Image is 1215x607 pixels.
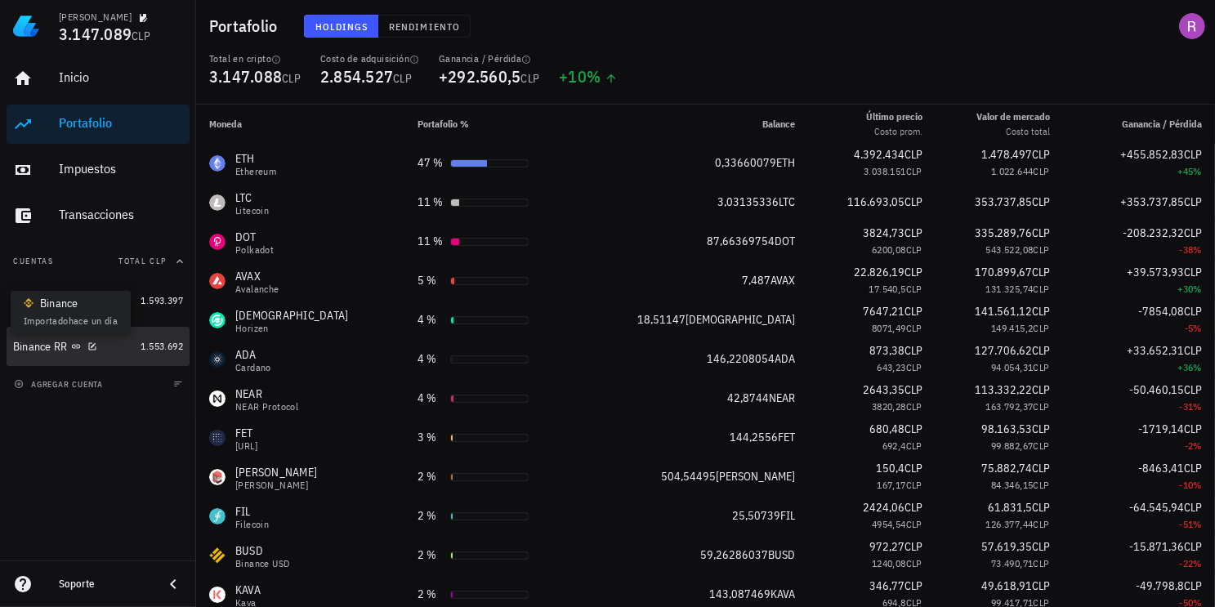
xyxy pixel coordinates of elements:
[13,13,39,39] img: LedgiFi
[905,304,922,319] span: CLP
[1034,400,1050,413] span: CLP
[1034,440,1050,452] span: CLP
[1076,516,1202,533] div: -51
[905,422,922,436] span: CLP
[1076,281,1202,297] div: +30
[235,520,269,529] div: Filecoin
[378,15,471,38] button: Rendimiento
[866,124,922,139] div: Costo prom.
[1194,361,1202,373] span: %
[1034,557,1050,569] span: CLP
[854,147,905,162] span: 4.392.434
[778,430,795,444] span: FET
[775,234,795,248] span: DOT
[418,154,444,172] div: 47 %
[577,105,808,144] th: Balance: Sin ordenar. Pulse para ordenar de forma ascendente.
[559,69,617,85] div: +10
[209,65,282,87] span: 3.147.088
[1184,343,1202,358] span: CLP
[521,71,540,86] span: CLP
[905,265,922,279] span: CLP
[418,194,444,211] div: 11 %
[976,124,1050,139] div: Costo total
[235,464,317,480] div: [PERSON_NAME]
[1034,361,1050,373] span: CLP
[1184,225,1202,240] span: CLP
[1184,194,1202,209] span: CLP
[1179,13,1205,39] div: avatar
[59,115,183,131] div: Portafolio
[775,351,795,366] span: ADA
[991,440,1034,452] span: 99.882,67
[986,243,1034,256] span: 543.522,08
[7,327,190,366] a: Binance RR 1.553.692
[1184,265,1202,279] span: CLP
[686,312,795,327] span: [DEMOGRAPHIC_DATA]
[1129,539,1184,554] span: -15.871,36
[1194,479,1202,491] span: %
[981,578,1032,593] span: 49.618,91
[235,425,257,441] div: FET
[320,65,393,87] span: 2.854.527
[418,233,444,250] div: 11 %
[872,400,906,413] span: 3820,28
[905,500,922,515] span: CLP
[235,559,289,569] div: Binance USD
[587,65,601,87] span: %
[1034,165,1050,177] span: CLP
[981,422,1032,436] span: 98.163,53
[906,479,922,491] span: CLP
[1076,438,1202,454] div: -2
[132,29,150,43] span: CLP
[905,539,922,554] span: CLP
[59,578,150,591] div: Soporte
[1129,382,1184,397] span: -50.460,15
[780,508,795,523] span: FIL
[975,265,1032,279] span: 170.899,67
[13,294,105,308] div: [DEMOGRAPHIC_DATA][PERSON_NAME]
[235,441,257,451] div: [URL]
[209,118,242,130] span: Moneda
[17,379,103,390] span: agregar cuenta
[768,547,795,562] span: BUSD
[906,518,922,530] span: CLP
[1032,343,1050,358] span: CLP
[315,20,369,33] span: Holdings
[730,430,778,444] span: 144,2556
[235,503,269,520] div: FIL
[1076,242,1202,258] div: -38
[418,118,469,130] span: Portafolio %
[991,479,1034,491] span: 84.346,15
[1194,283,1202,295] span: %
[769,391,795,405] span: NEAR
[1032,225,1050,240] span: CLP
[863,500,905,515] span: 2424,06
[906,361,922,373] span: CLP
[418,350,444,368] div: 4 %
[235,167,276,176] div: Ethereum
[975,225,1032,240] span: 335.289,76
[1184,382,1202,397] span: CLP
[282,71,301,86] span: CLP
[7,281,190,320] a: [DEMOGRAPHIC_DATA][PERSON_NAME] 1.593.397
[981,147,1032,162] span: 1.478.497
[1138,304,1184,319] span: -7854,08
[905,578,922,593] span: CLP
[905,147,922,162] span: CLP
[847,194,905,209] span: 116.693,05
[906,283,922,295] span: CLP
[661,469,716,484] span: 504,54495
[1184,147,1202,162] span: CLP
[776,155,795,170] span: ETH
[1122,118,1202,130] span: Ganancia / Pérdida
[235,307,349,324] div: [DEMOGRAPHIC_DATA]
[906,440,922,452] span: CLP
[304,15,379,38] button: Holdings
[906,243,922,256] span: CLP
[235,245,274,255] div: Polkadot
[404,105,577,144] th: Portafolio %: Sin ordenar. Pulse para ordenar de forma ascendente.
[7,150,190,190] a: Impuestos
[1032,578,1050,593] span: CLP
[7,196,190,235] a: Transacciones
[1194,322,1202,334] span: %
